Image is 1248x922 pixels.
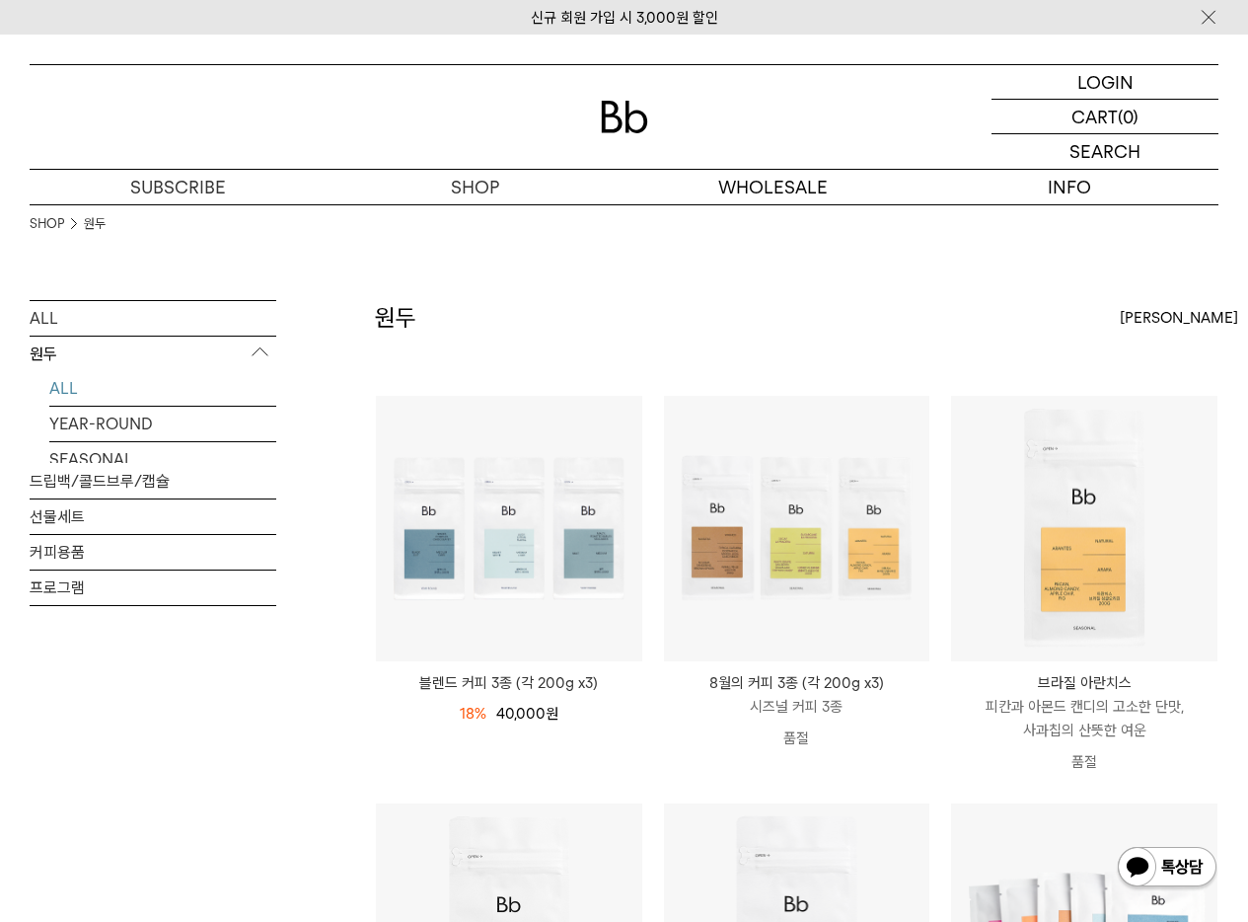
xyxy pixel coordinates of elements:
[49,442,276,477] a: SEASONAL
[30,464,276,499] a: 드립백/콜드브루/캡슐
[664,671,930,719] a: 8월의 커피 3종 (각 200g x3) 시즈널 커피 3종
[951,396,1217,662] img: 브라질 아란치스
[601,101,648,133] img: 로고
[496,705,558,723] span: 40,000
[30,214,64,234] a: SHOP
[30,337,276,372] p: 원두
[991,65,1218,100] a: LOGIN
[664,396,930,662] img: 8월의 커피 3종 (각 200g x3)
[1071,100,1118,133] p: CART
[664,719,930,758] p: 품절
[531,9,718,27] a: 신규 회원 가입 시 3,000원 할인
[951,742,1217,782] p: 품절
[49,371,276,406] a: ALL
[664,695,930,719] p: 시즈널 커피 3종
[30,170,327,204] a: SUBSCRIBE
[376,396,642,662] img: 블렌드 커피 3종 (각 200g x3)
[624,170,921,204] p: WHOLESALE
[49,407,276,441] a: YEAR-ROUND
[84,214,106,234] a: 원두
[1118,100,1138,133] p: (0)
[30,571,276,605] a: 프로그램
[30,301,276,336] a: ALL
[1120,306,1238,330] span: [PERSON_NAME]
[1069,134,1140,169] p: SEARCH
[951,671,1217,742] a: 브라질 아란치스 피칸과 아몬드 캔디의 고소한 단맛, 사과칩의 산뜻한 여운
[30,499,276,534] a: 선물세트
[951,695,1217,742] p: 피칸과 아몬드 캔디의 고소한 단맛, 사과칩의 산뜻한 여운
[546,705,558,723] span: 원
[376,671,642,695] a: 블렌드 커피 3종 (각 200g x3)
[921,170,1218,204] p: INFO
[1077,65,1134,99] p: LOGIN
[664,671,930,695] p: 8월의 커피 3종 (각 200g x3)
[991,100,1218,134] a: CART (0)
[375,301,416,335] h2: 원두
[460,702,486,726] div: 18%
[1116,845,1218,892] img: 카카오톡 채널 1:1 채팅 버튼
[951,671,1217,695] p: 브라질 아란치스
[30,535,276,570] a: 커피용품
[327,170,624,204] a: SHOP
